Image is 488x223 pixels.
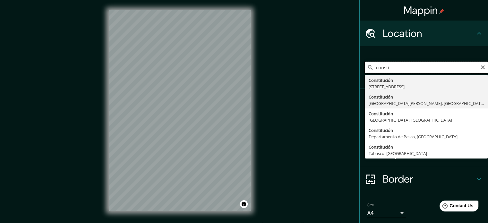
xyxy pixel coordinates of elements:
[360,141,488,166] div: Layout
[360,89,488,115] div: Pins
[404,4,444,17] h4: Mappin
[240,200,248,208] button: Toggle attribution
[480,64,485,70] button: Clear
[369,110,484,117] div: Constitución
[383,27,475,40] h4: Location
[367,202,374,208] label: Size
[431,198,481,216] iframe: Help widget launcher
[369,77,484,83] div: Constitución
[369,144,484,150] div: Constitución
[369,94,484,100] div: Constitución
[369,117,484,123] div: [GEOGRAPHIC_DATA], [GEOGRAPHIC_DATA]
[360,166,488,192] div: Border
[369,133,484,140] div: Departamento de Pasco, [GEOGRAPHIC_DATA]
[367,208,406,218] div: A4
[109,10,251,211] canvas: Map
[383,147,475,160] h4: Layout
[360,21,488,46] div: Location
[439,9,444,14] img: pin-icon.png
[369,150,484,157] div: Tabasco, [GEOGRAPHIC_DATA]
[369,83,484,90] div: [STREET_ADDRESS]
[369,100,484,107] div: [GEOGRAPHIC_DATA][PERSON_NAME], [GEOGRAPHIC_DATA]
[369,127,484,133] div: Constitución
[365,62,488,73] input: Pick your city or area
[360,115,488,141] div: Style
[383,173,475,185] h4: Border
